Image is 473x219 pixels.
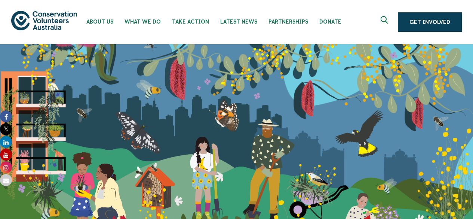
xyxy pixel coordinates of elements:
span: Expand search box [381,16,390,28]
span: What We Do [125,19,161,25]
span: About Us [86,19,113,25]
a: Get Involved [398,12,462,32]
span: Donate [319,19,341,25]
img: logo.svg [11,11,77,30]
button: Expand search box Close search box [376,13,394,31]
span: Take Action [172,19,209,25]
span: Partnerships [268,19,308,25]
span: Latest News [220,19,257,25]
